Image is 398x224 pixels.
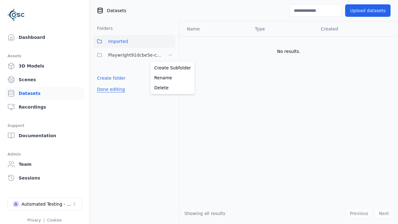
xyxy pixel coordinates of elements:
a: Create Subfolder [152,63,193,73]
a: Rename [152,73,193,83]
a: Delete [152,83,193,93]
